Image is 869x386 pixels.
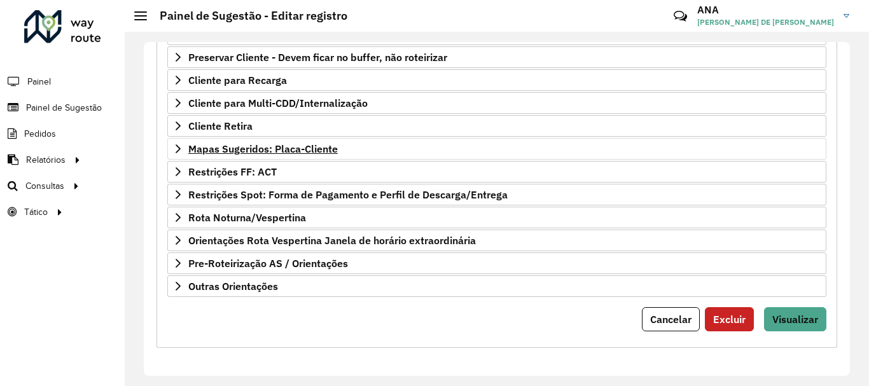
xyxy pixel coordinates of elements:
span: Pre-Roteirização AS / Orientações [188,258,348,268]
span: Cancelar [650,313,692,326]
span: Painel [27,75,51,88]
a: Preservar Cliente - Devem ficar no buffer, não roteirizar [167,46,826,68]
a: Contato Rápido [667,3,694,30]
button: Visualizar [764,307,826,331]
a: Pre-Roteirização AS / Orientações [167,252,826,274]
span: Painel de Sugestão [26,101,102,114]
span: Cliente para Multi-CDD/Internalização [188,98,368,108]
span: Mapas Sugeridos: Placa-Cliente [188,144,338,154]
a: Restrições FF: ACT [167,161,826,183]
span: Excluir [713,313,746,326]
span: [PERSON_NAME] DE [PERSON_NAME] [697,17,834,28]
span: Preservar Cliente - Devem ficar no buffer, não roteirizar [188,52,447,62]
span: Outras Orientações [188,281,278,291]
a: Outras Orientações [167,275,826,297]
a: Cliente Retira [167,115,826,137]
span: Tático [24,205,48,219]
button: Excluir [705,307,754,331]
span: Rota Noturna/Vespertina [188,212,306,223]
a: Cliente para Multi-CDD/Internalização [167,92,826,114]
h3: ANA [697,4,834,16]
a: Mapas Sugeridos: Placa-Cliente [167,138,826,160]
span: Visualizar [772,313,818,326]
span: Orientações Rota Vespertina Janela de horário extraordinária [188,235,476,245]
span: Relatórios [26,153,66,167]
a: Cliente para Recarga [167,69,826,91]
span: Restrições FF: ACT [188,167,277,177]
a: Restrições Spot: Forma de Pagamento e Perfil de Descarga/Entrega [167,184,826,205]
button: Cancelar [642,307,700,331]
span: Restrições Spot: Forma de Pagamento e Perfil de Descarga/Entrega [188,190,508,200]
a: Rota Noturna/Vespertina [167,207,826,228]
span: Pedidos [24,127,56,141]
span: Consultas [25,179,64,193]
span: Cliente para Recarga [188,75,287,85]
span: Cliente Retira [188,121,253,131]
h2: Painel de Sugestão - Editar registro [147,9,347,23]
a: Orientações Rota Vespertina Janela de horário extraordinária [167,230,826,251]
